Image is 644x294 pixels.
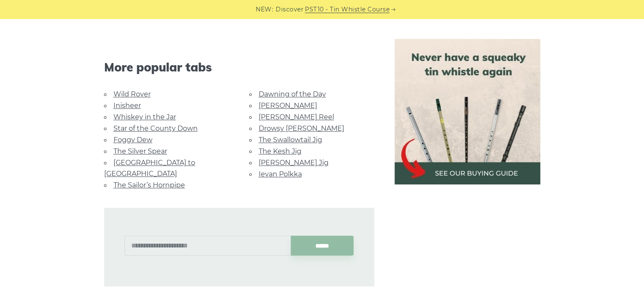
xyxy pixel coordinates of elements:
[113,147,167,155] a: The Silver Spear
[276,5,304,14] span: Discover
[259,147,301,155] a: The Kesh Jig
[113,124,198,132] a: Star of the County Down
[113,181,185,189] a: The Sailor’s Hornpipe
[104,159,195,178] a: [GEOGRAPHIC_DATA] to [GEOGRAPHIC_DATA]
[259,124,344,132] a: Drowsy [PERSON_NAME]
[305,5,390,14] a: PST10 - Tin Whistle Course
[259,90,326,98] a: Dawning of the Day
[113,113,176,121] a: Whiskey in the Jar
[113,90,151,98] a: Wild Rover
[104,60,374,74] span: More popular tabs
[113,136,152,144] a: Foggy Dew
[259,102,317,110] a: [PERSON_NAME]
[259,136,322,144] a: The Swallowtail Jig
[259,170,302,178] a: Ievan Polkka
[259,159,329,167] a: [PERSON_NAME] Jig
[259,113,334,121] a: [PERSON_NAME] Reel
[256,5,273,14] span: NEW:
[113,102,141,110] a: Inisheer
[395,39,540,184] img: tin whistle buying guide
